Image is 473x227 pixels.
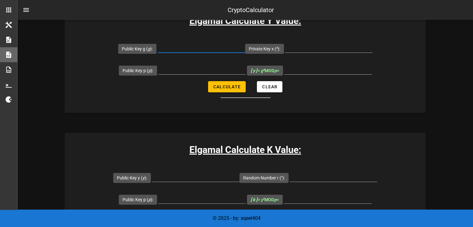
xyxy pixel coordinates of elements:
[148,46,150,51] i: g
[65,14,426,28] h3: Elgamal Calculate Y Value:
[251,68,265,73] i: = g
[19,2,34,17] button: nav-menu-toggle
[276,46,278,50] sup: x
[142,175,145,180] i: y
[213,215,261,221] span: © 2025 - by: sqeel404
[262,84,277,89] span: Clear
[251,197,279,202] span: MOD =
[117,175,147,181] label: Public Key y ( ):
[251,68,257,73] b: [ y ]
[257,81,282,92] button: Clear
[251,197,257,202] b: [ k ]
[251,68,279,73] span: MOD =
[249,46,280,52] label: Private Key x ( ):
[123,197,153,203] label: Public Key p ( ):
[65,143,426,157] h3: Elgamal Calculate K Value:
[281,175,282,179] sup: r
[251,197,264,202] i: = y
[148,68,151,73] i: p
[148,197,151,202] i: p
[123,67,153,74] label: Public Key p ( ):
[213,84,241,89] span: Calculate
[122,46,153,52] label: Public Key g ( ):
[274,197,276,202] i: p
[274,68,277,73] i: p
[228,5,274,15] div: CryptoCalculator
[263,67,265,72] sup: x
[208,81,246,92] button: Calculate
[263,197,264,201] sup: r
[243,175,285,181] label: Random Number r ( ):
